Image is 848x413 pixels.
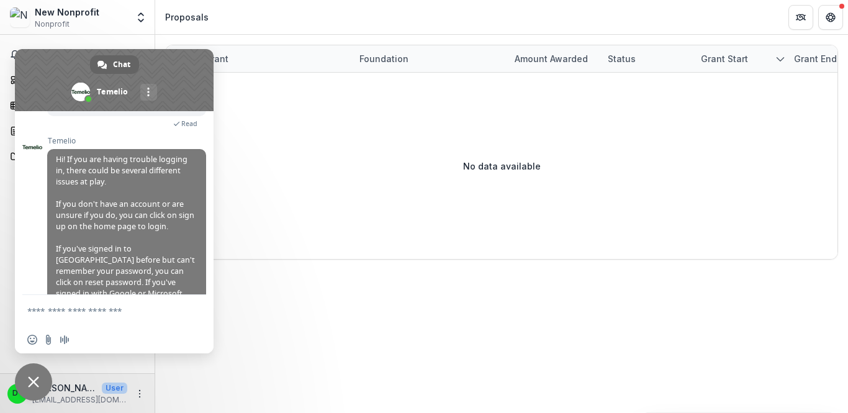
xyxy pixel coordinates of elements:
[197,45,352,72] div: Grant
[693,45,787,72] div: Grant start
[5,70,150,90] a: Dashboard
[113,55,130,74] span: Chat
[10,7,30,27] img: New Nonprofit
[35,6,99,19] div: New Nonprofit
[352,45,507,72] div: Foundation
[5,146,150,166] a: Documents
[27,335,37,345] span: Insert an emoji
[693,52,756,65] div: Grant start
[165,11,209,24] div: Proposals
[507,45,600,72] div: Amount awarded
[12,389,23,397] div: Diane Wells <fcm@seeinglivestransformed.com>
[600,52,643,65] div: Status
[775,54,785,64] svg: sorted descending
[788,5,813,30] button: Partners
[132,386,147,401] button: More
[600,45,693,72] div: Status
[27,306,174,317] textarea: Compose your message...
[463,160,541,173] p: No data available
[818,5,843,30] button: Get Help
[5,45,150,65] button: Notifications
[5,120,150,141] a: Proposals
[5,95,150,116] a: Tasks
[197,52,236,65] div: Grant
[507,52,595,65] div: Amount awarded
[32,381,97,394] p: [PERSON_NAME] <[EMAIL_ADDRESS][DOMAIN_NAME]>
[90,55,139,74] div: Chat
[132,5,150,30] button: Open entity switcher
[60,335,70,345] span: Audio message
[102,383,127,394] p: User
[32,394,127,406] p: [EMAIL_ADDRESS][DOMAIN_NAME]
[43,335,53,345] span: Send a file
[181,119,197,128] span: Read
[47,137,206,145] span: Temelio
[160,8,214,26] nav: breadcrumb
[35,19,70,30] span: Nonprofit
[352,52,416,65] div: Foundation
[140,84,157,101] div: More channels
[15,363,52,401] div: Close chat
[787,52,844,65] div: Grant end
